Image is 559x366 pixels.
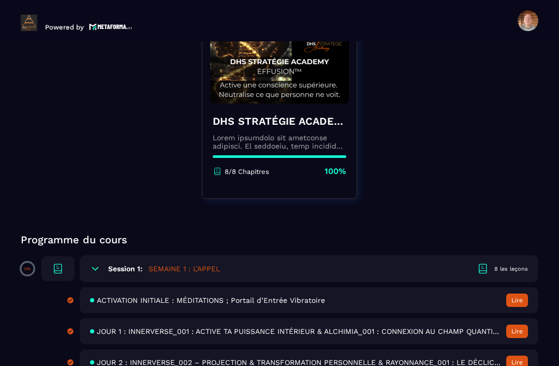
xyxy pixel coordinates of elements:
p: 0% [24,267,31,271]
h5: SEMAINE 1 : L'APPEL [149,263,220,274]
p: 8/8 Chapitres [225,168,269,175]
span: ACTIVATION INITIALE : MÉDITATIONS ; Portail d’Entrée Vibratoire [97,296,325,304]
span: JOUR 1 : INNERVERSE_001 : ACTIVE TA PUISSANCE INTÉRIEUR & ALCHIMIA_001 : CONNEXION AU CHAMP QUANT... [97,327,501,335]
p: Lorem ipsumdolo sit ametconse adipisci. El seddoeiu, temp incidid utla et dolo ma aliqu enimadmi ... [213,134,346,150]
button: Lire [506,325,528,338]
div: 8 les leçons [494,265,528,273]
img: logo-branding [21,14,37,31]
p: Programme du cours [21,232,538,247]
h4: DHS STRATÉGIE ACADEMY™ – EFFUSION [213,114,346,128]
button: Lire [506,294,528,307]
p: Powered by [45,23,84,31]
p: 100% [325,166,346,177]
h6: Session 1: [108,265,142,273]
img: logo [89,22,133,31]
